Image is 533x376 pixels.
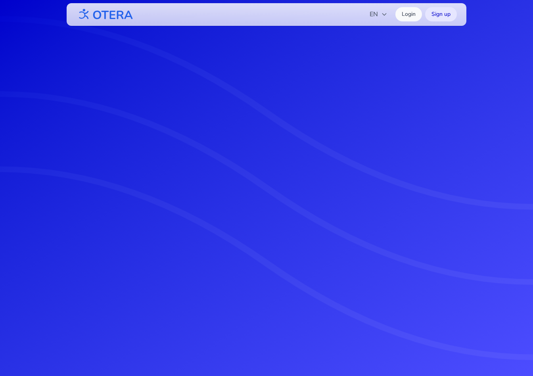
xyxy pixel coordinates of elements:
span: EN [370,10,387,19]
a: Sign up [425,7,457,21]
button: EN [365,6,392,22]
img: OTERA logo [76,6,133,23]
a: Login [395,7,422,21]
